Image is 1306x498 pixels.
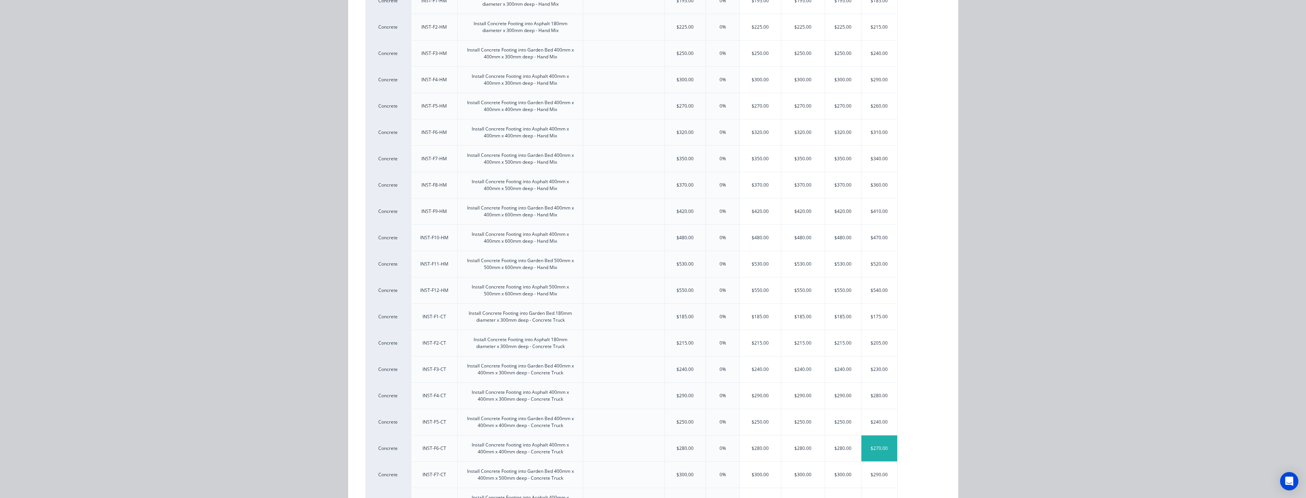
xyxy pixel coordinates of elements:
[676,50,694,57] div: $250.00
[676,103,694,110] div: $270.00
[781,146,825,172] div: $350.00
[781,93,825,119] div: $270.00
[781,67,825,93] div: $300.00
[421,24,447,31] div: INST-F2-HM
[781,225,825,251] div: $480.00
[861,119,897,145] div: $310.00
[861,67,897,93] div: $290.00
[720,103,726,110] div: 0%
[422,392,446,399] div: INST-F4-CT
[365,277,411,303] div: Concrete
[464,442,577,455] div: Install Concrete Footing into Asphalt 400mm x 400mm x 400mm deep - Concrete Truck
[825,225,861,251] div: $480.00
[365,172,411,198] div: Concrete
[740,435,781,461] div: $280.00
[421,103,447,110] div: INST-F5-HM
[365,382,411,409] div: Concrete
[720,392,726,399] div: 0%
[365,40,411,66] div: Concrete
[720,419,726,425] div: 0%
[740,277,781,303] div: $550.00
[825,119,861,145] div: $320.00
[740,146,781,172] div: $350.00
[422,419,446,425] div: INST-F5-CT
[422,366,446,373] div: INST-F3-CT
[861,277,897,303] div: $540.00
[720,340,726,347] div: 0%
[464,20,577,34] div: Install Concrete Footing into Asphalt 180mm diameter x 300mm deep - Hand Mix
[825,67,861,93] div: $300.00
[781,40,825,66] div: $250.00
[365,66,411,93] div: Concrete
[740,172,781,198] div: $370.00
[365,224,411,251] div: Concrete
[861,435,897,461] div: $270.00
[720,76,726,83] div: 0%
[781,304,825,330] div: $185.00
[365,119,411,145] div: Concrete
[861,251,897,277] div: $520.00
[720,234,726,241] div: 0%
[825,435,861,461] div: $280.00
[781,383,825,409] div: $290.00
[676,471,694,478] div: $300.00
[676,182,694,189] div: $370.00
[825,40,861,66] div: $250.00
[861,198,897,224] div: $410.00
[422,340,446,347] div: INST-F2-CT
[781,198,825,224] div: $420.00
[676,129,694,136] div: $320.00
[365,303,411,330] div: Concrete
[861,304,897,330] div: $175.00
[825,409,861,435] div: $250.00
[825,383,861,409] div: $290.00
[740,40,781,66] div: $250.00
[825,462,861,488] div: $300.00
[464,205,577,218] div: Install Concrete Footing into Garden Bed 400mm x 400mm x 600mm deep - Hand Mix
[720,313,726,320] div: 0%
[420,234,448,241] div: INST-F10-HM
[420,287,448,294] div: INST-F12-HM
[464,310,577,324] div: Install Concrete Footing into Garden Bed 180mm diameter x 300mm deep - Concrete Truck
[365,93,411,119] div: Concrete
[464,73,577,87] div: Install Concrete Footing into Asphalt 400mm x 400mm x 300mm deep - Hand Mix
[861,146,897,172] div: $340.00
[464,284,577,297] div: Install Concrete Footing into Asphalt 500mm x 500mm x 600mm deep - Hand Mix
[676,261,694,268] div: $530.00
[861,330,897,356] div: $205.00
[861,40,897,66] div: $240.00
[740,251,781,277] div: $530.00
[740,330,781,356] div: $215.00
[1280,472,1298,490] div: Open Intercom Messenger
[825,198,861,224] div: $420.00
[365,145,411,172] div: Concrete
[720,445,726,452] div: 0%
[740,119,781,145] div: $320.00
[676,340,694,347] div: $215.00
[861,14,897,40] div: $215.00
[740,462,781,488] div: $300.00
[676,76,694,83] div: $300.00
[740,304,781,330] div: $185.00
[740,383,781,409] div: $290.00
[365,409,411,435] div: Concrete
[421,76,447,83] div: INST-F4-HM
[365,251,411,277] div: Concrete
[740,356,781,382] div: $240.00
[861,225,897,251] div: $470.00
[720,182,726,189] div: 0%
[720,471,726,478] div: 0%
[740,409,781,435] div: $250.00
[781,14,825,40] div: $225.00
[464,389,577,403] div: Install Concrete Footing into Asphalt 400mm x 400mm x 300mm deep - Concrete Truck
[861,356,897,382] div: $230.00
[861,93,897,119] div: $260.00
[676,419,694,425] div: $250.00
[740,14,781,40] div: $225.00
[676,208,694,215] div: $420.00
[464,47,577,60] div: Install Concrete Footing into Garden Bed 400mm x 400mm x 300mm deep - Hand Mix
[464,468,577,482] div: Install Concrete Footing into Garden Bed 400mm x 400mm x 500mm deep - Concrete Truck
[464,231,577,245] div: Install Concrete Footing into Asphalt 400mm x 400mm x 600mm deep - Hand Mix
[464,336,577,350] div: Install Concrete Footing into Asphalt 180mm diameter x 300mm deep - Concrete Truck
[421,182,447,189] div: INST-F8-HM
